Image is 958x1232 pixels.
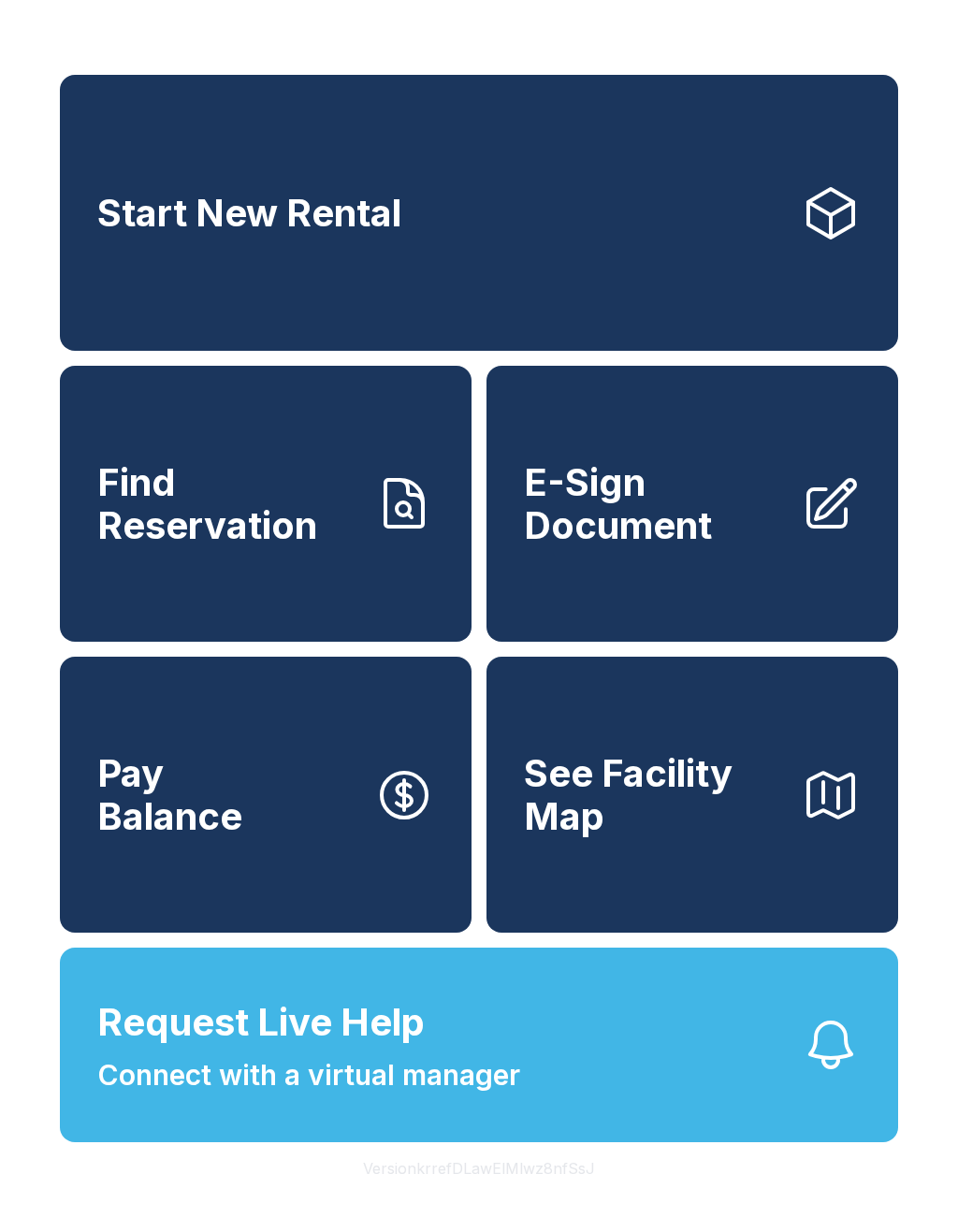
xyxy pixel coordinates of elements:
[348,1142,610,1195] button: VersionkrrefDLawElMlwz8nfSsJ
[97,461,359,546] span: Find Reservation
[486,657,898,933] button: See Facility Map
[97,192,401,235] span: Start New Rental
[97,1054,520,1096] span: Connect with a virtual manager
[524,461,786,546] span: E-Sign Document
[97,752,242,837] span: Pay Balance
[60,75,898,351] a: Start New Rental
[60,366,472,642] a: Find Reservation
[60,948,898,1142] button: Request Live HelpConnect with a virtual manager
[97,994,425,1051] span: Request Live Help
[524,752,786,837] span: See Facility Map
[486,366,898,642] a: E-Sign Document
[60,657,472,933] button: PayBalance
